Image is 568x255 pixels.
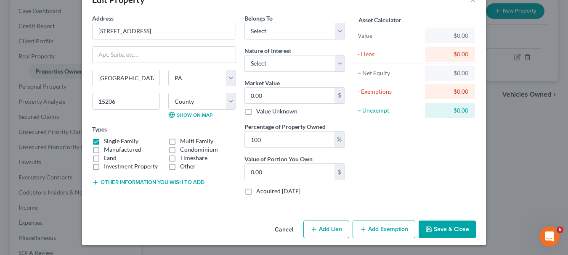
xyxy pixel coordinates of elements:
label: Value of Portion You Own [244,155,313,163]
div: $0.00 [432,32,468,40]
div: = Net Equity [358,69,421,77]
div: $0.00 [432,50,468,58]
div: $ [334,88,345,104]
label: Timeshare [180,154,207,162]
iframe: Intercom live chat [539,226,560,247]
input: 0.00 [245,131,334,147]
div: = Unexempt [358,106,421,115]
div: $0.00 [432,87,468,96]
input: 0.00 [245,88,334,104]
label: Market Value [244,79,280,87]
div: $0.00 [432,69,468,77]
label: Types [92,125,107,134]
button: Add Exemption [353,221,415,238]
button: Save & Close [419,221,476,238]
div: - Exemptions [358,87,421,96]
button: Cancel [268,221,300,238]
label: Value Unknown [256,107,297,116]
div: - Liens [358,50,421,58]
input: Enter city... [93,70,159,86]
label: Asset Calculator [358,16,401,24]
input: Enter address... [93,23,236,39]
label: Other [180,162,196,171]
label: Manufactured [104,145,141,154]
input: 0.00 [245,164,334,180]
div: $ [334,164,345,180]
label: Acquired [DATE] [256,187,300,195]
label: Investment Property [104,162,158,171]
div: Value [358,32,421,40]
label: Percentage of Property Owned [244,122,326,131]
input: Apt, Suite, etc... [93,47,236,63]
label: Nature of Interest [244,46,291,55]
label: Single Family [104,137,138,145]
span: Belongs To [244,15,273,22]
input: Enter zip... [92,93,160,110]
label: Condominium [180,145,218,154]
button: Other information you wish to add [92,179,204,186]
label: Land [104,154,117,162]
div: $0.00 [432,106,468,115]
div: % [334,131,345,147]
label: Multi Family [180,137,213,145]
a: Show on Map [168,111,212,118]
span: 6 [557,226,563,233]
span: Address [92,15,114,22]
button: Add Lien [303,221,349,238]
